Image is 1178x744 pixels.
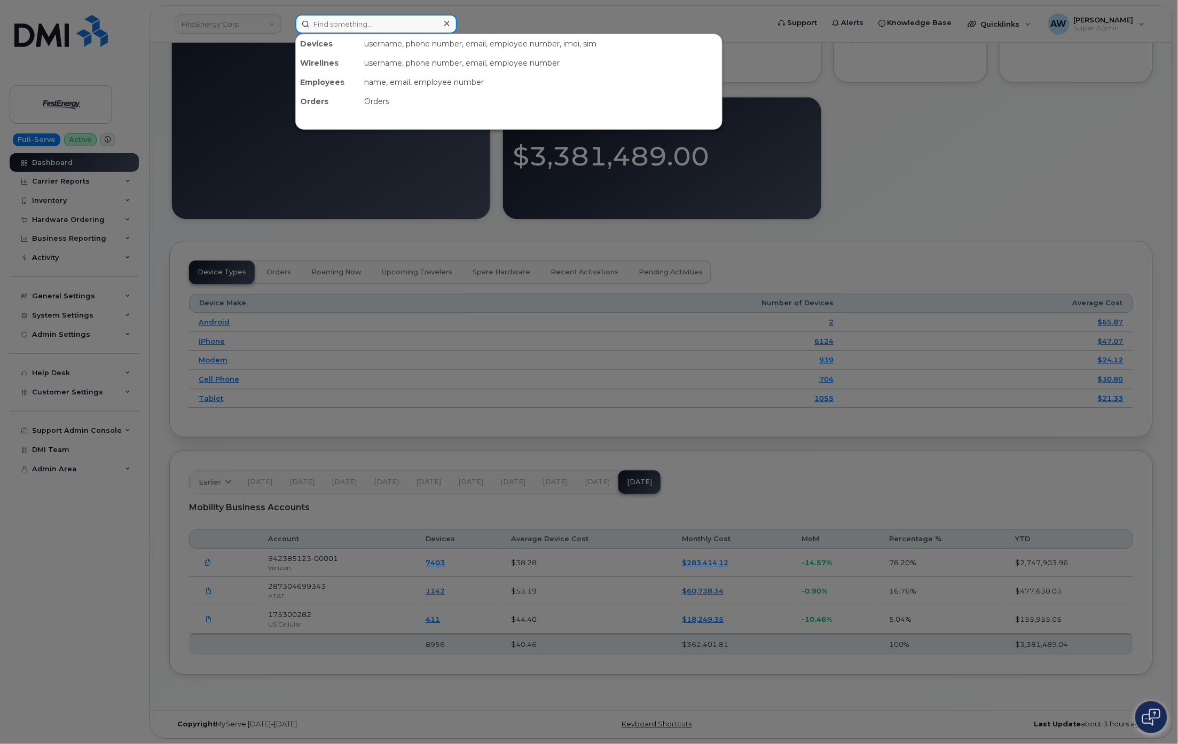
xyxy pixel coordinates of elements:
div: username, phone number, email, employee number [360,53,722,73]
div: Employees [296,73,360,92]
img: Open chat [1142,709,1160,726]
div: Wirelines [296,53,360,73]
div: Orders [296,92,360,111]
div: username, phone number, email, employee number, imei, sim [360,34,722,53]
div: Devices [296,34,360,53]
div: Orders [360,92,722,111]
input: Find something... [295,14,457,34]
div: name, email, employee number [360,73,722,92]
